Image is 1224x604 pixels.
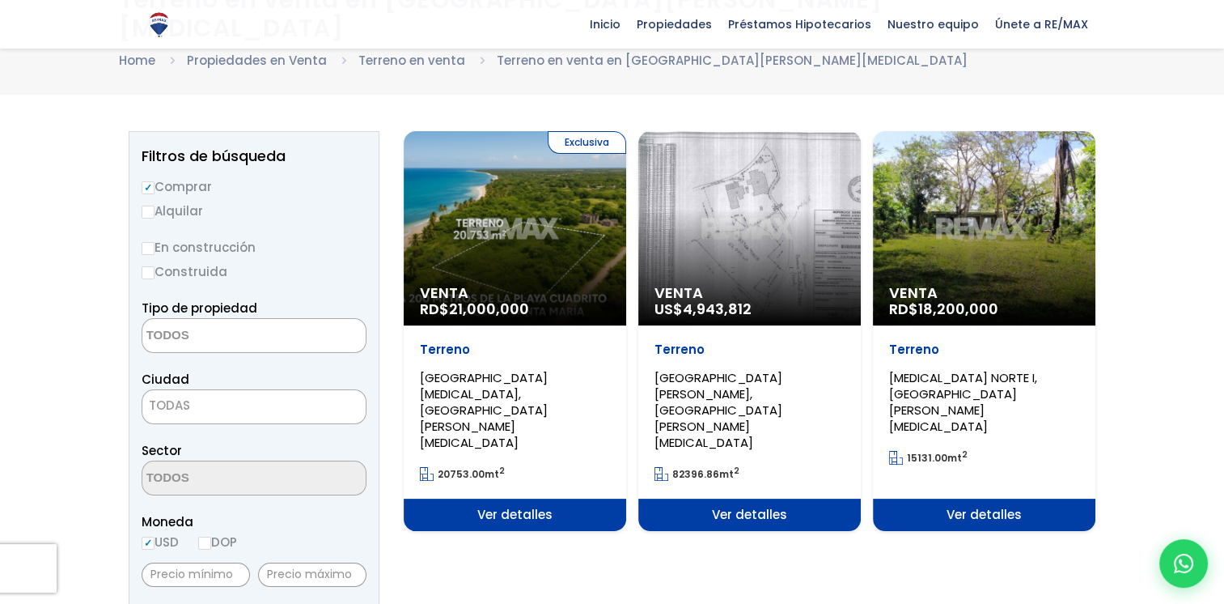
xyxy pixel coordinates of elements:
input: USD [142,537,155,550]
li: Terreno en venta en [GEOGRAPHIC_DATA][PERSON_NAME][MEDICAL_DATA] [497,50,968,70]
label: USD [142,532,179,552]
span: 82396.86 [672,467,719,481]
h2: Filtros de búsqueda [142,148,366,164]
p: Terreno [889,342,1079,358]
span: 18,200,000 [918,299,998,319]
span: Únete a RE/MAX [987,12,1096,36]
label: Construida [142,262,366,282]
label: En construcción [142,237,366,257]
label: Comprar [142,177,366,197]
span: 15131.00 [907,451,947,465]
a: Home [119,52,155,69]
span: US$ [654,299,752,319]
a: Propiedades en Venta [187,52,327,69]
span: [MEDICAL_DATA] NORTE I, [GEOGRAPHIC_DATA][PERSON_NAME][MEDICAL_DATA] [889,369,1037,435]
span: Inicio [582,12,629,36]
img: Logo de REMAX [145,11,173,39]
textarea: Search [142,319,299,354]
span: Ver detalles [404,499,626,531]
span: Ver detalles [638,499,861,531]
span: Venta [654,285,845,301]
input: Comprar [142,181,155,194]
span: 4,943,812 [683,299,752,319]
a: Venta US$4,943,812 Terreno [GEOGRAPHIC_DATA][PERSON_NAME], [GEOGRAPHIC_DATA][PERSON_NAME][MEDICAL... [638,131,861,531]
span: Propiedades [629,12,720,36]
sup: 2 [734,465,739,477]
span: Sector [142,442,182,459]
span: Venta [889,285,1079,301]
p: Terreno [420,342,610,358]
span: 20753.00 [438,467,485,481]
p: Terreno [654,342,845,358]
span: Ciudad [142,371,189,388]
input: DOP [198,537,211,550]
span: [GEOGRAPHIC_DATA][MEDICAL_DATA], [GEOGRAPHIC_DATA][PERSON_NAME][MEDICAL_DATA] [420,369,548,451]
a: Terreno en venta [358,52,465,69]
sup: 2 [962,449,968,461]
span: RD$ [420,299,529,319]
span: [GEOGRAPHIC_DATA][PERSON_NAME], [GEOGRAPHIC_DATA][PERSON_NAME][MEDICAL_DATA] [654,369,782,451]
span: Exclusiva [548,131,626,154]
a: Venta RD$18,200,000 Terreno [MEDICAL_DATA] NORTE I, [GEOGRAPHIC_DATA][PERSON_NAME][MEDICAL_DATA] ... [873,131,1095,531]
input: Construida [142,266,155,279]
span: RD$ [889,299,998,319]
span: Tipo de propiedad [142,300,257,317]
span: mt [889,451,968,465]
label: Alquilar [142,201,366,221]
span: Moneda [142,512,366,532]
textarea: Search [142,462,299,496]
input: Precio mínimo [142,563,250,587]
span: TODAS [149,397,190,414]
span: mt [420,467,505,481]
span: TODAS [142,394,366,417]
sup: 2 [499,465,505,477]
span: 21,000,000 [449,299,529,319]
span: TODAS [142,389,366,424]
span: Préstamos Hipotecarios [720,12,879,36]
a: Exclusiva Venta RD$21,000,000 Terreno [GEOGRAPHIC_DATA][MEDICAL_DATA], [GEOGRAPHIC_DATA][PERSON_N... [404,131,626,531]
span: Venta [420,285,610,301]
span: Ver detalles [873,499,1095,531]
label: DOP [198,532,237,552]
span: Nuestro equipo [879,12,987,36]
input: Alquilar [142,206,155,219]
span: mt [654,467,739,481]
input: Precio máximo [258,563,366,587]
input: En construcción [142,242,155,255]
